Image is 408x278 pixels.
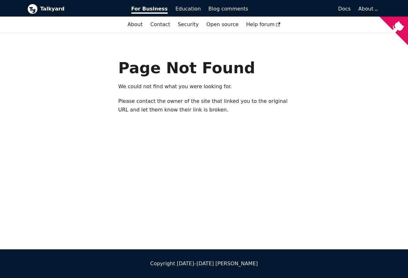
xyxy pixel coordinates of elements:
[205,4,252,14] a: Blog comments
[146,19,174,30] a: Contact
[208,6,248,12] span: Blog comments
[118,97,290,114] p: Please contact the owner of the site that linked you to the original URL and let them know their ...
[118,58,290,77] h1: Page Not Found
[27,4,38,14] img: Talkyard logo
[131,6,168,14] span: For Business
[27,260,381,268] div: Copyright [DATE]–[DATE] [PERSON_NAME]
[40,5,122,13] b: Talkyard
[242,19,284,30] a: Help forum
[27,4,122,14] a: Talkyard logoTalkyard
[358,6,377,12] a: About
[118,82,290,91] p: We could not find what you were looking for.
[246,21,280,27] span: Help forum
[171,4,205,14] a: Education
[127,4,172,14] a: For Business
[252,4,355,14] a: Docs
[174,19,203,30] a: Security
[124,19,146,30] a: About
[338,6,351,12] span: Docs
[202,19,242,30] a: Open source
[175,6,201,12] span: Education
